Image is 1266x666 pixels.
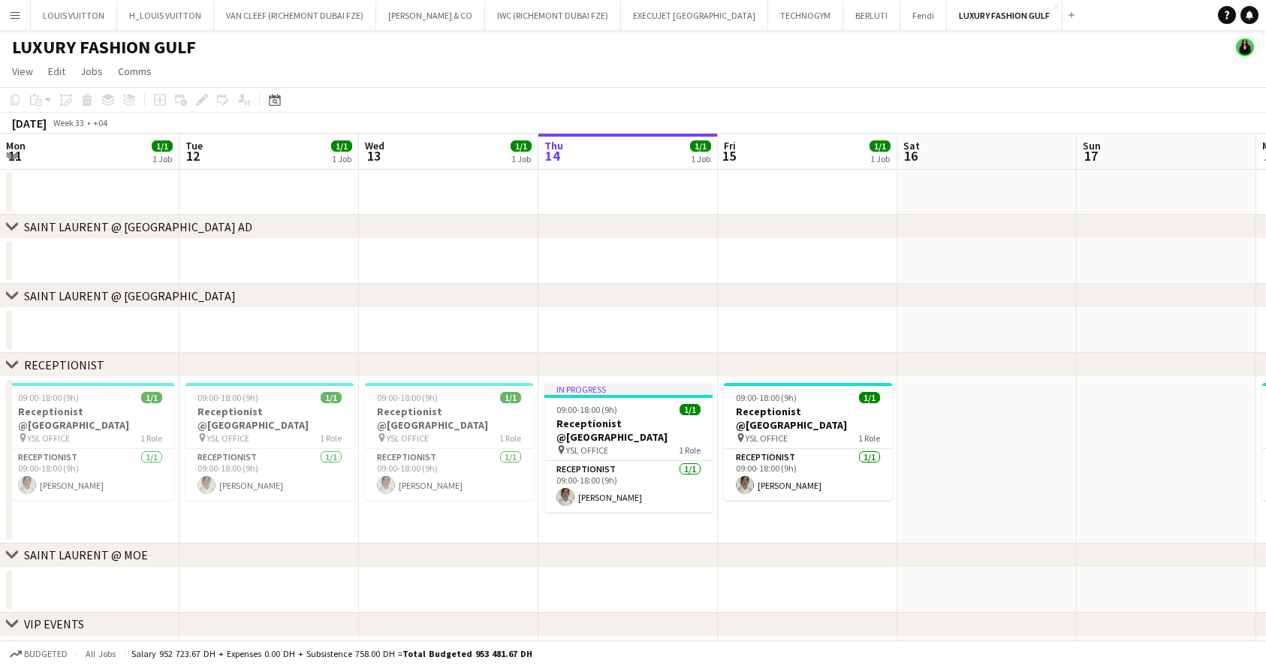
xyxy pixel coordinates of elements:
span: Total Budgeted 953 481.67 DH [402,648,532,659]
span: 14 [542,147,563,164]
span: Budgeted [24,649,68,659]
app-card-role: Receptionist1/109:00-18:00 (9h)[PERSON_NAME] [6,449,174,500]
app-job-card: 09:00-18:00 (9h)1/1Receptionist @[GEOGRAPHIC_DATA] YSL OFFICE1 RoleReceptionist1/109:00-18:00 (9h... [6,383,174,500]
button: VAN CLEEF (RICHEMONT DUBAI FZE) [214,1,376,30]
button: Fendi [900,1,947,30]
span: 1/1 [500,392,521,403]
div: SAINT LAURENT @ MOE [24,547,148,562]
span: 1/1 [511,140,532,152]
span: YSL OFFICE [28,432,70,444]
div: In progress [544,383,713,395]
button: LOUIS VUITTON [31,1,117,30]
span: 1 Role [679,445,701,456]
app-card-role: Receptionist1/109:00-18:00 (9h)[PERSON_NAME] [365,449,533,500]
div: SAINT LAURENT @ [GEOGRAPHIC_DATA] [24,288,236,303]
button: EXECUJET [GEOGRAPHIC_DATA] [621,1,768,30]
app-card-role: Receptionist1/109:00-18:00 (9h)[PERSON_NAME] [724,449,892,500]
a: Jobs [74,62,109,81]
app-job-card: 09:00-18:00 (9h)1/1Receptionist @[GEOGRAPHIC_DATA] YSL OFFICE1 RoleReceptionist1/109:00-18:00 (9h... [185,383,354,500]
app-user-avatar: Maria Fernandes [1236,38,1254,56]
app-card-role: Receptionist1/109:00-18:00 (9h)[PERSON_NAME] [544,461,713,512]
span: 09:00-18:00 (9h) [197,392,258,403]
span: Wed [365,139,384,152]
span: 1 Role [858,432,880,444]
span: 1/1 [321,392,342,403]
div: 1 Job [152,153,172,164]
div: [DATE] [12,116,47,131]
span: 1/1 [870,140,891,152]
h1: LUXURY FASHION GULF [12,36,196,59]
app-card-role: Receptionist1/109:00-18:00 (9h)[PERSON_NAME] [185,449,354,500]
div: 1 Job [332,153,351,164]
span: 15 [722,147,736,164]
span: View [12,65,33,78]
span: 1 Role [499,432,521,444]
span: 1 Role [320,432,342,444]
a: View [6,62,39,81]
span: 1/1 [331,140,352,152]
button: BERLUTI [843,1,900,30]
span: YSL OFFICE [566,445,608,456]
span: YSL OFFICE [207,432,249,444]
app-job-card: In progress09:00-18:00 (9h)1/1Receptionist @[GEOGRAPHIC_DATA] YSL OFFICE1 RoleReceptionist1/109:0... [544,383,713,512]
span: YSL OFFICE [387,432,429,444]
div: VIP EVENTS [24,616,84,631]
button: LUXURY FASHION GULF [947,1,1063,30]
span: Mon [6,139,26,152]
span: 13 [363,147,384,164]
h3: Receptionist @[GEOGRAPHIC_DATA] [544,417,713,444]
h3: Receptionist @[GEOGRAPHIC_DATA] [185,405,354,432]
span: Tue [185,139,203,152]
span: 1/1 [690,140,711,152]
span: All jobs [83,648,119,659]
button: [PERSON_NAME] & CO [376,1,485,30]
span: 1/1 [141,392,162,403]
span: Week 33 [50,117,87,128]
span: Thu [544,139,563,152]
span: Fri [724,139,736,152]
span: 12 [183,147,203,164]
span: 09:00-18:00 (9h) [556,404,617,415]
span: Jobs [80,65,103,78]
span: Sun [1083,139,1101,152]
span: 11 [4,147,26,164]
span: Comms [118,65,152,78]
div: 1 Job [870,153,890,164]
button: TECHNOGYM [768,1,843,30]
h3: Receptionist @[GEOGRAPHIC_DATA] [6,405,174,432]
span: Sat [903,139,920,152]
span: 1/1 [152,140,173,152]
div: 1 Job [511,153,531,164]
span: 1/1 [680,404,701,415]
span: 09:00-18:00 (9h) [377,392,438,403]
span: 17 [1081,147,1101,164]
a: Edit [42,62,71,81]
div: Salary 952 723.67 DH + Expenses 0.00 DH + Subsistence 758.00 DH = [131,648,532,659]
div: 1 Job [691,153,710,164]
button: H_LOUIS VUITTON [117,1,214,30]
app-job-card: 09:00-18:00 (9h)1/1Receptionist @[GEOGRAPHIC_DATA] YSL OFFICE1 RoleReceptionist1/109:00-18:00 (9h... [365,383,533,500]
div: RECEPTIONIST [24,357,104,372]
h3: Receptionist @[GEOGRAPHIC_DATA] [365,405,533,432]
span: 09:00-18:00 (9h) [18,392,79,403]
app-job-card: 09:00-18:00 (9h)1/1Receptionist @[GEOGRAPHIC_DATA] YSL OFFICE1 RoleReceptionist1/109:00-18:00 (9h... [724,383,892,500]
button: Budgeted [8,646,70,662]
button: IWC (RICHEMONT DUBAI FZE) [485,1,621,30]
div: +04 [93,117,107,128]
span: 16 [901,147,920,164]
span: Edit [48,65,65,78]
a: Comms [112,62,158,81]
span: 1 Role [140,432,162,444]
span: 09:00-18:00 (9h) [736,392,797,403]
span: YSL OFFICE [746,432,788,444]
h3: Receptionist @[GEOGRAPHIC_DATA] [724,405,892,432]
div: SAINT LAURENT @ [GEOGRAPHIC_DATA] AD [24,219,252,234]
span: 1/1 [859,392,880,403]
